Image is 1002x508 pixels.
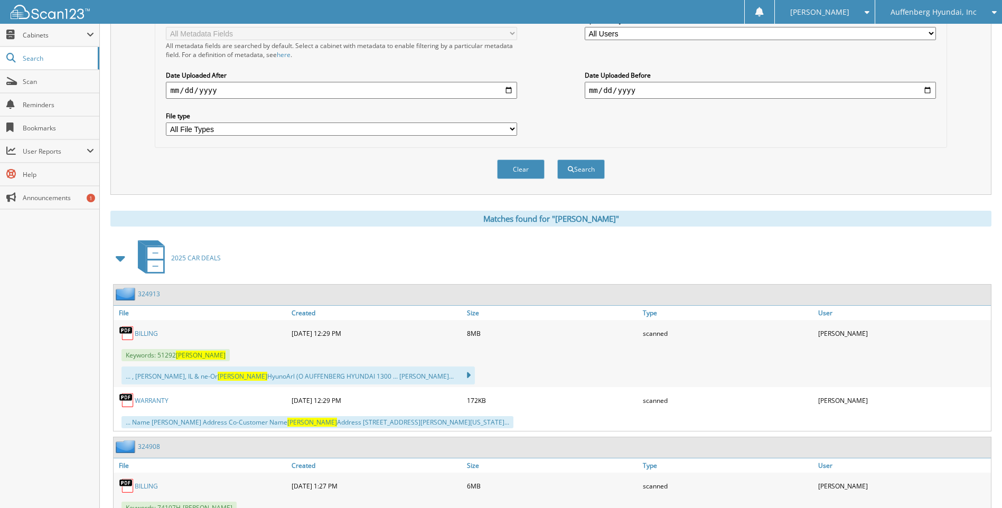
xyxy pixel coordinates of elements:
img: folder2.png [116,440,138,453]
a: File [114,458,289,473]
img: folder2.png [116,287,138,300]
span: [PERSON_NAME] [790,9,849,15]
div: 8MB [464,323,640,344]
div: All metadata fields are searched by default. Select a cabinet with metadata to enable filtering b... [166,41,517,59]
div: [PERSON_NAME] [816,475,991,496]
input: end [585,82,936,99]
span: Keywords: 51292 [121,349,230,361]
div: ... , [PERSON_NAME], IL & ne-Or HyunoArl (O AUFFENBERG HYUNDAI 1300 ... [PERSON_NAME]... [121,366,475,384]
a: WARRANTY [135,396,168,405]
span: [PERSON_NAME] [218,372,267,381]
div: [DATE] 12:29 PM [289,390,464,411]
div: scanned [640,323,816,344]
img: scan123-logo-white.svg [11,5,90,19]
span: Scan [23,77,94,86]
div: [PERSON_NAME] [816,390,991,411]
span: Auffenberg Hyundai, Inc [891,9,977,15]
a: Created [289,458,464,473]
a: 2025 CAR DEALS [132,237,221,279]
div: [PERSON_NAME] [816,323,991,344]
div: scanned [640,475,816,496]
div: [DATE] 12:29 PM [289,323,464,344]
div: 6MB [464,475,640,496]
a: User [816,306,991,320]
span: [PERSON_NAME] [287,418,337,427]
div: scanned [640,390,816,411]
input: start [166,82,517,99]
label: Date Uploaded Before [585,71,936,80]
label: Date Uploaded After [166,71,517,80]
button: Clear [497,159,545,179]
a: here [277,50,291,59]
div: 1 [87,194,95,202]
span: Cabinets [23,31,87,40]
div: Matches found for "[PERSON_NAME]" [110,211,991,227]
img: PDF.png [119,478,135,494]
span: Announcements [23,193,94,202]
a: User [816,458,991,473]
a: 324908 [138,442,160,451]
div: [DATE] 1:27 PM [289,475,464,496]
span: Help [23,170,94,179]
img: PDF.png [119,392,135,408]
a: Size [464,306,640,320]
label: File type [166,111,517,120]
span: User Reports [23,147,87,156]
span: Bookmarks [23,124,94,133]
button: Search [557,159,605,179]
a: Type [640,458,816,473]
span: 2025 CAR DEALS [171,253,221,262]
a: Type [640,306,816,320]
a: Created [289,306,464,320]
span: Reminders [23,100,94,109]
a: BILLING [135,329,158,338]
a: Size [464,458,640,473]
span: [PERSON_NAME] [176,351,226,360]
a: 324913 [138,289,160,298]
span: Search [23,54,92,63]
img: PDF.png [119,325,135,341]
a: File [114,306,289,320]
div: ... Name [PERSON_NAME] Address Co-Customer Name Address [STREET_ADDRESS][PERSON_NAME][US_STATE]... [121,416,513,428]
div: 172KB [464,390,640,411]
iframe: Chat Widget [949,457,1002,508]
a: BILLING [135,482,158,491]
